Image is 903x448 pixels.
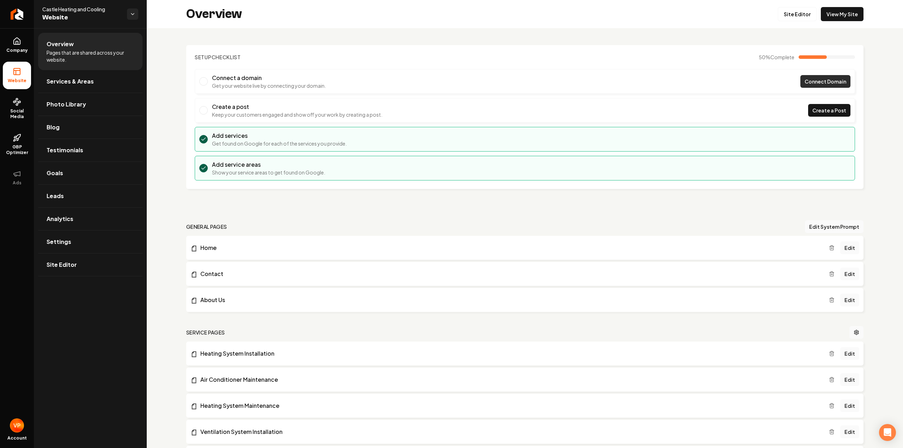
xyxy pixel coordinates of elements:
a: Create a Post [808,104,850,117]
a: Leads [38,185,143,207]
a: Edit [840,294,859,306]
a: Edit [840,268,859,280]
span: Site Editor [47,260,77,269]
span: Social Media [3,108,31,119]
h3: Create a post [212,103,382,111]
a: Settings [38,231,143,253]
a: Company [3,31,31,59]
span: Castle Heating and Cooling [42,6,121,13]
span: Leads [47,192,64,200]
span: Company [4,48,31,53]
a: Air Conditioner Maintenance [190,375,829,384]
span: Account [7,435,27,441]
h2: Service Pages [186,329,225,336]
span: Complete [770,54,794,60]
span: GBP Optimizer [3,144,31,155]
span: Website [42,13,121,23]
a: Edit [840,425,859,438]
span: Pages that are shared across your website. [47,49,134,63]
h3: Connect a domain [212,74,326,82]
span: Connect Domain [805,78,846,85]
a: Social Media [3,92,31,125]
img: Rebolt Logo [11,8,24,20]
span: 50 % [759,54,794,61]
span: Services & Areas [47,77,94,86]
h2: Checklist [195,54,241,61]
p: Get your website live by connecting your domain. [212,82,326,89]
h3: Add services [212,131,347,140]
span: Setup [195,54,212,60]
a: Site Editor [38,253,143,276]
span: Create a Post [812,107,846,114]
a: Ventilation System Installation [190,428,829,436]
span: Settings [47,238,71,246]
span: Ads [10,180,24,186]
button: Ads [3,164,31,191]
a: Blog [38,116,143,139]
a: Services & Areas [38,70,143,93]
a: Edit [840,373,859,386]
span: Website [5,78,29,84]
a: Testimonials [38,139,143,161]
a: Heating System Installation [190,349,829,358]
span: Analytics [47,215,73,223]
h3: Add service areas [212,160,325,169]
button: Edit System Prompt [805,220,863,233]
span: Overview [47,40,74,48]
a: Connect Domain [800,75,850,88]
p: Get found on Google for each of the services you provide. [212,140,347,147]
button: Open user button [10,418,24,432]
a: Site Editor [778,7,817,21]
img: Vince Payne [10,418,24,432]
a: Heating System Maintenance [190,401,829,410]
span: Goals [47,169,63,177]
a: Home [190,244,829,252]
div: Open Intercom Messenger [879,424,896,441]
a: View My Site [821,7,863,21]
span: Testimonials [47,146,83,154]
a: Contact [190,270,829,278]
span: Blog [47,123,60,131]
a: Photo Library [38,93,143,116]
p: Show your service areas to get found on Google. [212,169,325,176]
a: GBP Optimizer [3,128,31,161]
a: Edit [840,241,859,254]
h2: Overview [186,7,242,21]
a: Goals [38,162,143,184]
a: Edit [840,399,859,412]
p: Keep your customers engaged and show off your work by creating a post. [212,111,382,118]
a: Edit [840,347,859,360]
a: About Us [190,296,829,304]
h2: general pages [186,223,227,230]
span: Photo Library [47,100,86,109]
a: Analytics [38,208,143,230]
